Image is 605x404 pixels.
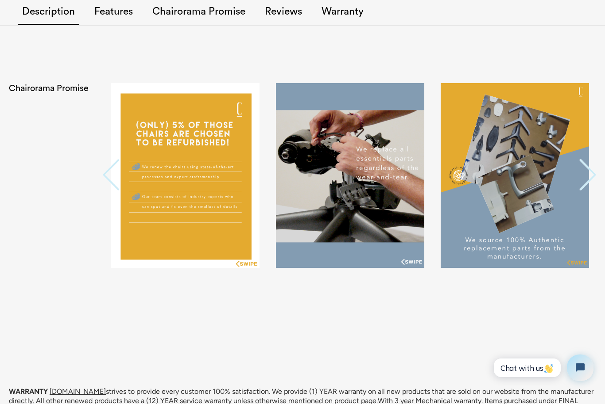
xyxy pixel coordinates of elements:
[484,347,601,389] iframe: Tidio Chat
[441,83,589,268] img: 6.PNG
[50,387,106,396] a: [DOMAIN_NAME]
[276,83,424,268] img: 5.PNG
[111,83,260,268] img: 4.PNG
[9,387,48,396] b: WARRANTY
[9,83,103,94] h2: Chairorama Promise
[103,159,120,192] button: Previous
[578,159,596,192] button: Next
